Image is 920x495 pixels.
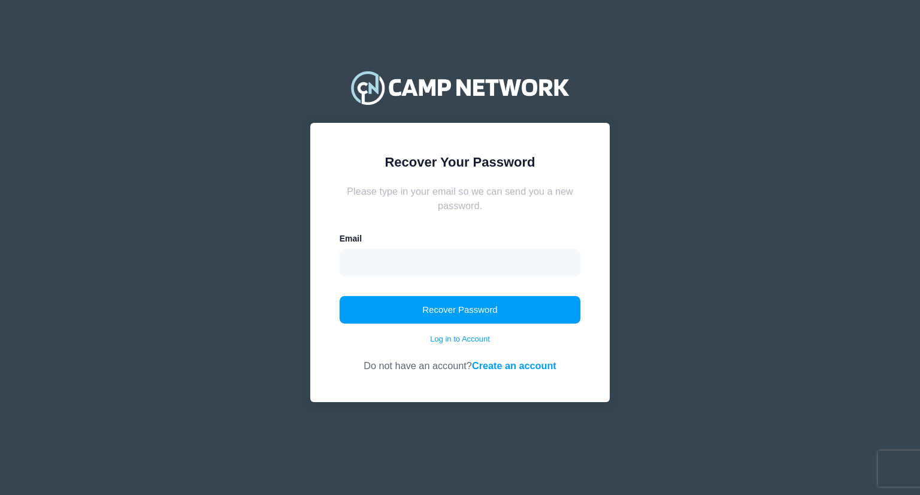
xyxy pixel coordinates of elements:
button: Recover Password [340,296,581,324]
div: Do not have an account? [340,345,581,373]
div: Recover Your Password [340,152,581,172]
a: Log in to Account [430,333,490,345]
label: Email [340,233,362,245]
div: Please type in your email so we can send you a new password. [340,184,581,213]
a: Create an account [472,360,556,371]
img: Camp Network [346,64,574,111]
